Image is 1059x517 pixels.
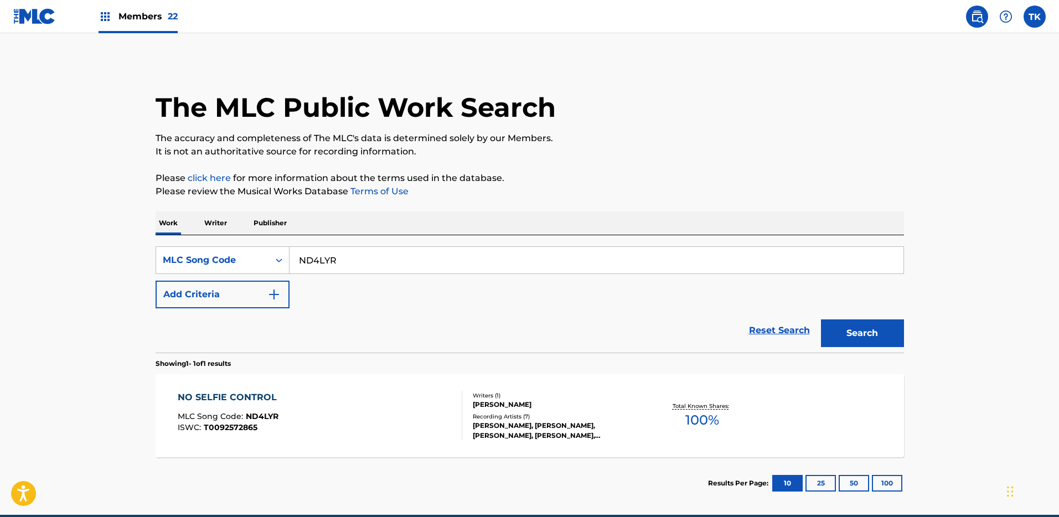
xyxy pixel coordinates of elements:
button: 50 [839,475,869,492]
span: ISWC : [178,422,204,432]
div: MLC Song Code [163,254,262,267]
h1: The MLC Public Work Search [156,91,556,124]
p: Results Per Page: [708,478,771,488]
div: Recording Artists ( 7 ) [473,412,640,421]
a: NO SELFIE CONTROLMLC Song Code:ND4LYRISWC:T0092572865Writers (1)[PERSON_NAME]Recording Artists (7... [156,374,904,457]
a: Public Search [966,6,988,28]
a: click here [188,173,231,183]
span: 100 % [685,410,719,430]
img: MLC Logo [13,8,56,24]
img: 9d2ae6d4665cec9f34b9.svg [267,288,281,301]
span: T0092572865 [204,422,257,432]
div: User Menu [1024,6,1046,28]
span: 22 [168,11,178,22]
a: Reset Search [743,318,815,343]
img: help [999,10,1012,23]
button: 10 [772,475,803,492]
iframe: Resource Center [1028,342,1059,431]
span: Members [118,10,178,23]
button: 100 [872,475,902,492]
iframe: Chat Widget [1004,464,1059,517]
div: [PERSON_NAME], [PERSON_NAME], [PERSON_NAME], [PERSON_NAME], [PERSON_NAME] [473,421,640,441]
img: search [970,10,984,23]
div: Help [995,6,1017,28]
span: ND4LYR [246,411,278,421]
div: Writers ( 1 ) [473,391,640,400]
form: Search Form [156,246,904,353]
p: Showing 1 - 1 of 1 results [156,359,231,369]
img: Top Rightsholders [99,10,112,23]
button: 25 [805,475,836,492]
p: It is not an authoritative source for recording information. [156,145,904,158]
p: The accuracy and completeness of The MLC's data is determined solely by our Members. [156,132,904,145]
p: Please review the Musical Works Database [156,185,904,198]
button: Add Criteria [156,281,290,308]
p: Work [156,211,181,235]
p: Writer [201,211,230,235]
button: Search [821,319,904,347]
p: Please for more information about the terms used in the database. [156,172,904,185]
p: Publisher [250,211,290,235]
a: Terms of Use [348,186,409,197]
p: Total Known Shares: [673,402,732,410]
div: [PERSON_NAME] [473,400,640,410]
div: Drag [1007,475,1014,508]
span: MLC Song Code : [178,411,246,421]
div: NO SELFIE CONTROL [178,391,282,404]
